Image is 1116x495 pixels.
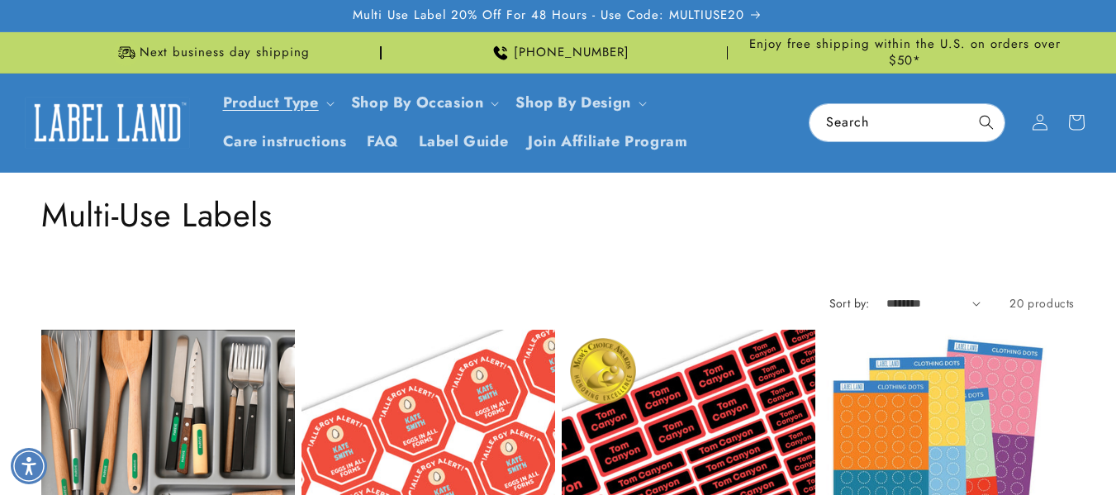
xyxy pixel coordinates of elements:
[528,132,687,151] span: Join Affiliate Program
[41,32,382,73] div: Announcement
[357,122,409,161] a: FAQ
[506,83,653,122] summary: Shop By Design
[968,104,1004,140] button: Search
[341,83,506,122] summary: Shop By Occasion
[829,295,870,312] label: Sort by:
[769,417,1099,478] iframe: Gorgias Floating Chat
[140,45,310,61] span: Next business day shipping
[514,45,629,61] span: [PHONE_NUMBER]
[419,132,509,151] span: Label Guide
[734,32,1075,73] div: Announcement
[41,193,1075,236] h1: Multi-Use Labels
[25,97,190,148] img: Label Land
[367,132,399,151] span: FAQ
[19,91,197,155] a: Label Land
[223,92,319,113] a: Product Type
[11,448,47,484] div: Accessibility Menu
[213,83,341,122] summary: Product Type
[518,122,697,161] a: Join Affiliate Program
[353,7,744,24] span: Multi Use Label 20% Off For 48 Hours - Use Code: MULTIUSE20
[734,36,1075,69] span: Enjoy free shipping within the U.S. on orders over $50*
[388,32,729,73] div: Announcement
[1009,295,1075,312] span: 20 products
[213,122,357,161] a: Care instructions
[409,122,519,161] a: Label Guide
[515,92,630,113] a: Shop By Design
[351,93,484,112] span: Shop By Occasion
[223,132,347,151] span: Care instructions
